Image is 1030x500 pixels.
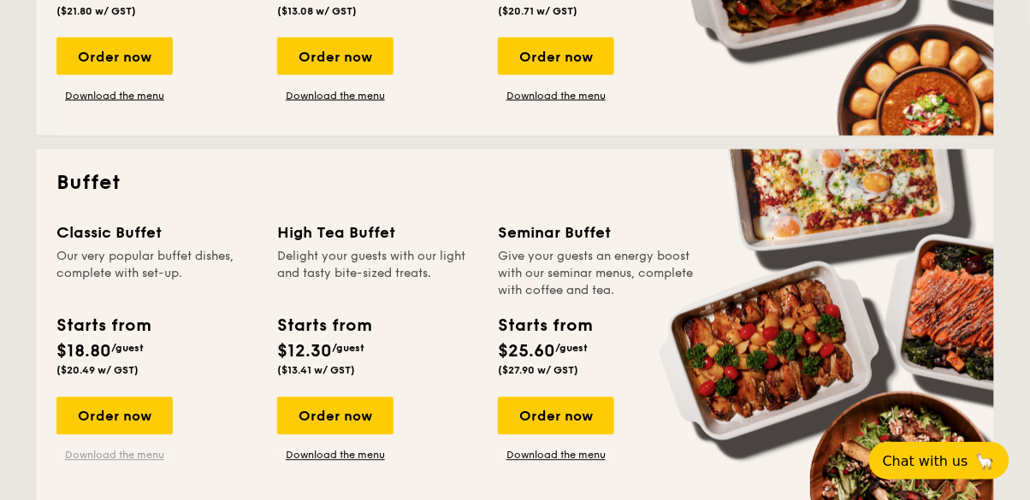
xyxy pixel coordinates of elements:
[56,449,173,462] a: Download the menu
[883,453,968,469] span: Chat with us
[277,89,394,103] a: Download the menu
[277,314,370,339] div: Starts from
[498,449,614,462] a: Download the menu
[498,249,698,300] div: Give your guests an energy boost with our seminar menus, complete with coffee and tea.
[277,249,477,300] div: Delight your guests with our light and tasty bite-sized treats.
[498,89,614,103] a: Download the menu
[975,451,996,471] span: 🦙
[277,342,332,362] span: $12.30
[56,365,139,377] span: ($20.49 w/ GST)
[56,249,257,300] div: Our very popular buffet dishes, complete with set-up.
[555,343,588,355] span: /guest
[498,314,591,339] div: Starts from
[498,365,578,377] span: ($27.90 w/ GST)
[56,397,173,435] div: Order now
[56,89,173,103] a: Download the menu
[56,170,974,197] h2: Buffet
[56,38,173,75] div: Order now
[277,5,357,17] span: ($13.08 w/ GST)
[498,221,698,245] div: Seminar Buffet
[498,397,614,435] div: Order now
[277,38,394,75] div: Order now
[277,221,477,245] div: High Tea Buffet
[56,5,136,17] span: ($21.80 w/ GST)
[277,365,355,377] span: ($13.41 w/ GST)
[277,397,394,435] div: Order now
[56,314,150,339] div: Starts from
[498,5,577,17] span: ($20.71 w/ GST)
[111,343,144,355] span: /guest
[277,449,394,462] a: Download the menu
[56,342,111,362] span: $18.80
[869,442,1009,479] button: Chat with us🦙
[498,38,614,75] div: Order now
[56,221,257,245] div: Classic Buffet
[332,343,364,355] span: /guest
[498,342,555,362] span: $25.60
